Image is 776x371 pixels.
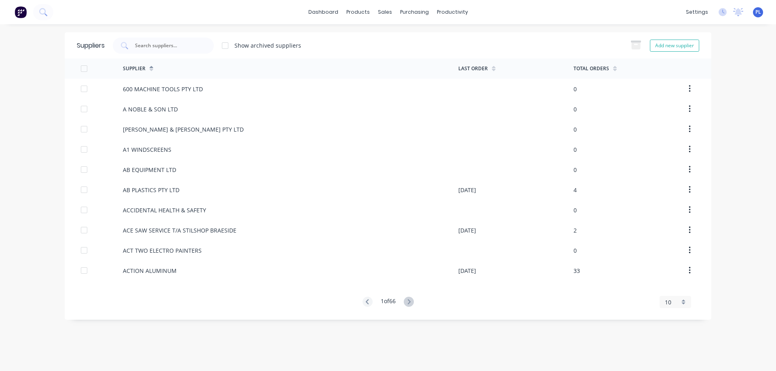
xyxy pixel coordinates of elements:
[77,41,105,50] div: Suppliers
[123,226,236,235] div: ACE SAW SERVICE T/A STILSHOP BRAESIDE
[458,65,488,72] div: Last Order
[574,105,577,113] div: 0
[458,266,476,275] div: [DATE]
[123,166,176,174] div: AB EQUIPMENT LTD
[123,65,145,72] div: Supplier
[755,8,761,16] span: PL
[458,186,476,194] div: [DATE]
[433,6,472,18] div: productivity
[574,226,577,235] div: 2
[123,105,178,113] div: A NOBLE & SON LTD
[574,65,609,72] div: Total Orders
[574,145,577,154] div: 0
[574,266,580,275] div: 33
[374,6,396,18] div: sales
[682,6,712,18] div: settings
[234,41,301,50] div: Show archived suppliers
[123,125,244,134] div: [PERSON_NAME] & [PERSON_NAME] PTY LTD
[342,6,374,18] div: products
[134,42,201,50] input: Search suppliers...
[123,206,206,214] div: ACCIDENTAL HEALTH & SAFETY
[304,6,342,18] a: dashboard
[123,266,177,275] div: ACTION ALUMINUM
[665,298,671,306] span: 10
[574,125,577,134] div: 0
[650,40,699,52] button: Add new supplier
[123,85,203,93] div: 600 MACHINE TOOLS PTY LTD
[458,226,476,235] div: [DATE]
[123,145,171,154] div: A1 WINDSCREENS
[574,246,577,255] div: 0
[574,206,577,214] div: 0
[574,186,577,194] div: 4
[574,85,577,93] div: 0
[123,246,202,255] div: ACT TWO ELECTRO PAINTERS
[15,6,27,18] img: Factory
[574,166,577,174] div: 0
[123,186,179,194] div: AB PLASTICS PTY LTD
[381,297,396,308] div: 1 of 66
[396,6,433,18] div: purchasing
